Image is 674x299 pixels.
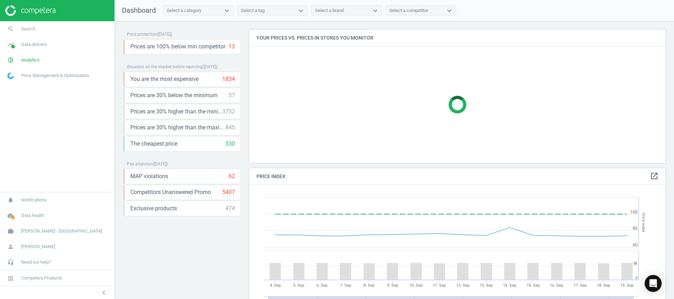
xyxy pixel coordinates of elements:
[21,259,51,265] span: Need our help?
[229,92,235,99] div: 57
[130,140,177,148] span: The cheapest price
[21,212,44,219] span: Data health
[130,205,177,212] span: Exclusive products
[597,283,610,288] tspan: 18. Sep
[480,283,493,288] tspan: 13. Sep
[21,72,89,79] span: Price Management & Optimization
[153,162,168,166] span: ( [DATE] )
[100,288,108,297] i: chevron_left
[21,275,62,281] span: Competera Products
[363,283,374,288] tspan: 8. Sep
[127,64,202,69] span: Situation on the market before repricing
[21,26,35,32] span: Search
[635,276,638,280] text: 0
[317,283,327,288] tspan: 6. Sep
[222,108,235,116] div: 3752
[21,197,47,203] span: Notifications
[4,209,17,222] i: cloud_done
[127,32,157,37] span: Price protection
[21,244,55,250] span: [PERSON_NAME]
[650,172,658,181] a: open_in_new
[641,213,646,232] tspan: Price Index
[4,53,17,67] i: pie_chart_outlined
[650,172,658,180] i: open_in_new
[127,162,153,166] span: Pay attention
[222,75,235,83] div: 1834
[130,92,218,99] span: Prices are 30% below the minimum
[620,283,633,288] tspan: 19. Sep
[241,7,265,14] div: Select a tag
[389,7,428,14] div: Select a competitor
[4,256,17,269] i: headset_mic
[130,124,225,131] span: Prices are 30% higher than the maximal
[293,283,304,288] tspan: 5. Sep
[157,32,172,37] span: ( [DATE] )
[4,240,17,253] i: person
[503,283,516,288] tspan: 14. Sep
[130,75,199,83] span: You are the most expensive
[433,283,446,288] tspan: 11. Sep
[21,228,102,234] span: [PERSON_NAME] - [GEOGRAPHIC_DATA]
[4,193,17,207] i: notifications
[315,7,344,14] div: Select a brand
[21,57,40,63] span: Analytics
[7,72,14,79] img: wGWNvw8QSZomAAAAABJRU5ErkJggg==
[633,261,638,266] text: 5k
[249,168,666,185] h4: Price Index
[229,172,235,180] div: 62
[527,283,540,288] tspan: 15. Sep
[130,188,211,196] span: Competitors Unanswered Promo
[249,30,666,46] h4: Your prices vs. prices in stores you monitor
[4,22,17,36] i: search
[633,242,638,247] text: 60
[630,210,638,215] text: 100
[4,38,17,51] i: timeline
[409,283,422,288] tspan: 10. Sep
[202,64,218,69] span: ( [DATE] )
[550,283,563,288] tspan: 16. Sep
[225,124,235,131] div: 845
[574,283,587,288] tspan: 17. Sep
[225,140,235,148] div: 330
[222,188,235,196] div: 5407
[387,283,398,288] tspan: 9. Sep
[456,283,469,288] tspan: 12. Sep
[633,226,638,231] text: 80
[225,205,235,212] div: 474
[340,283,351,288] tspan: 7. Sep
[645,275,662,292] div: Open Intercom Messenger
[122,6,156,14] span: Dashboard
[130,43,225,51] span: Prices are 100% below min competitor
[270,283,281,288] tspan: 4. Sep
[130,172,168,180] span: MAP violations
[5,5,55,16] img: ajHJNr6hYgQAAAAASUVORK5CYII=
[95,288,113,297] button: chevron_left
[4,224,17,238] i: work
[167,7,201,14] div: Select a category
[130,108,222,116] span: Prices are 30% higher than the minimum
[229,43,235,51] div: 13
[21,41,47,48] span: Data delivery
